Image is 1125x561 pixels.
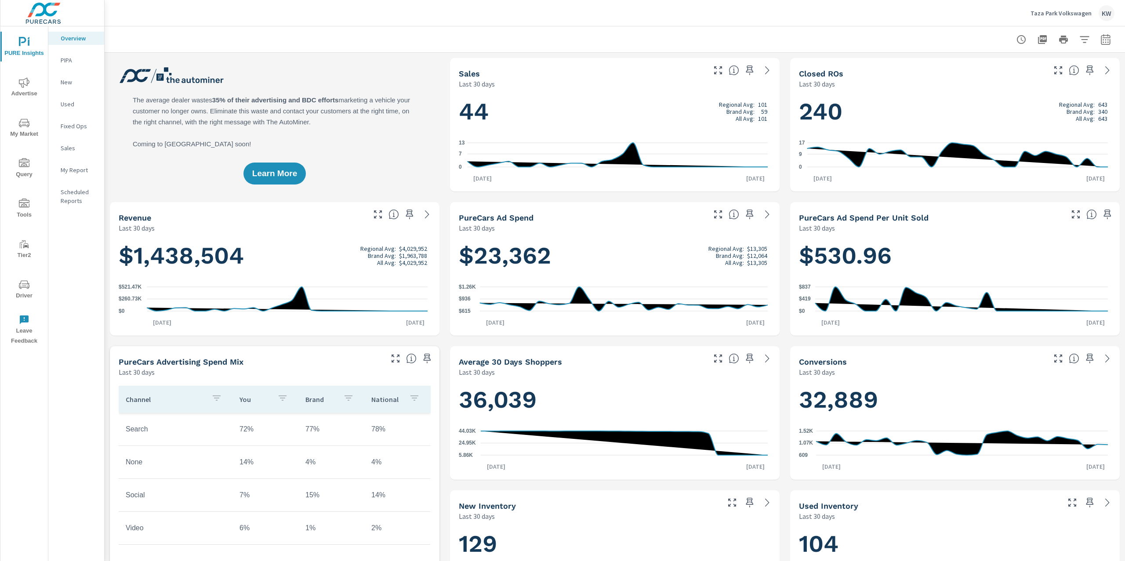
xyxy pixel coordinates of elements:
span: Query [3,158,45,180]
p: $4,029,952 [399,245,427,252]
p: $1,963,788 [399,252,427,259]
span: Save this to your personalized report [1083,63,1097,77]
p: [DATE] [467,174,498,183]
p: [DATE] [815,318,846,327]
text: $0 [119,308,125,314]
p: $12,064 [747,252,767,259]
p: Last 30 days [799,367,835,377]
p: Brand Avg: [726,108,755,115]
p: Last 30 days [799,223,835,233]
a: See more details in report [760,351,774,366]
span: Average cost of advertising per each vehicle sold at the dealer over the selected date range. The... [1086,209,1097,220]
p: All Avg: [736,115,755,122]
p: Last 30 days [459,511,495,521]
text: 609 [799,452,808,458]
p: [DATE] [816,462,847,471]
td: Video [119,517,232,539]
p: National [371,395,402,404]
td: None [119,451,232,473]
span: Total sales revenue over the selected date range. [Source: This data is sourced from the dealer’s... [388,209,399,220]
button: Apply Filters [1076,31,1093,48]
div: My Report [48,163,104,177]
text: 0 [459,164,462,170]
button: Make Fullscreen [711,351,725,366]
td: 77% [298,418,364,440]
a: See more details in report [760,207,774,221]
button: Make Fullscreen [1065,496,1079,510]
text: 5.86K [459,452,473,458]
td: 4% [298,451,364,473]
p: Last 30 days [459,223,495,233]
span: Learn More [252,170,297,177]
p: Regional Avg: [708,245,744,252]
p: [DATE] [1080,174,1111,183]
p: Brand Avg: [1067,108,1095,115]
div: KW [1099,5,1114,21]
td: 7% [232,484,298,506]
span: Save this to your personalized report [743,351,757,366]
p: New [61,78,97,87]
text: 1.52K [799,428,813,434]
h1: 129 [459,529,771,559]
p: [DATE] [480,318,511,327]
p: Scheduled Reports [61,188,97,205]
span: Leave Feedback [3,315,45,346]
td: Social [119,484,232,506]
span: Save this to your personalized report [1100,207,1114,221]
td: 6% [232,517,298,539]
p: Used [61,100,97,109]
td: 14% [364,484,430,506]
td: 14% [232,451,298,473]
p: Fixed Ops [61,122,97,130]
a: See more details in report [760,496,774,510]
p: Last 30 days [119,223,155,233]
h5: PureCars Ad Spend Per Unit Sold [799,213,929,222]
div: Used [48,98,104,111]
p: 101 [758,115,767,122]
p: 101 [758,101,767,108]
td: 15% [298,484,364,506]
span: Number of Repair Orders Closed by the selected dealership group over the selected time range. [So... [1069,65,1079,76]
h1: 32,889 [799,385,1111,415]
text: $0 [799,308,805,314]
td: 2% [364,517,430,539]
button: Learn More [243,163,306,185]
h5: Used Inventory [799,501,858,510]
p: [DATE] [740,174,771,183]
p: All Avg: [1076,115,1095,122]
span: Driver [3,279,45,301]
p: Last 30 days [459,367,495,377]
button: "Export Report to PDF" [1034,31,1051,48]
button: Make Fullscreen [388,351,403,366]
button: Make Fullscreen [711,207,725,221]
text: 17 [799,140,805,146]
p: My Report [61,166,97,174]
p: [DATE] [400,318,431,327]
a: See more details in report [1100,496,1114,510]
p: Overview [61,34,97,43]
h5: Conversions [799,357,847,366]
h5: Average 30 Days Shoppers [459,357,562,366]
span: Save this to your personalized report [743,63,757,77]
text: $419 [799,296,811,302]
p: You [240,395,270,404]
p: [DATE] [807,174,838,183]
p: Last 30 days [119,367,155,377]
span: A rolling 30 day total of daily Shoppers on the dealership website, averaged over the selected da... [729,353,739,364]
h1: $23,362 [459,241,771,271]
span: This table looks at how you compare to the amount of budget you spend per channel as opposed to y... [406,353,417,364]
p: $13,305 [747,259,767,266]
button: Make Fullscreen [711,63,725,77]
span: PURE Insights [3,37,45,58]
p: Brand Avg: [368,252,396,259]
span: Save this to your personalized report [743,207,757,221]
td: 78% [364,418,430,440]
span: The number of dealer-specified goals completed by a visitor. [Source: This data is provided by th... [1069,353,1079,364]
button: Make Fullscreen [1051,351,1065,366]
text: 9 [799,151,802,157]
td: 1% [298,517,364,539]
h5: Closed ROs [799,69,843,78]
p: $13,305 [747,245,767,252]
h1: 240 [799,97,1111,127]
span: Save this to your personalized report [743,496,757,510]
